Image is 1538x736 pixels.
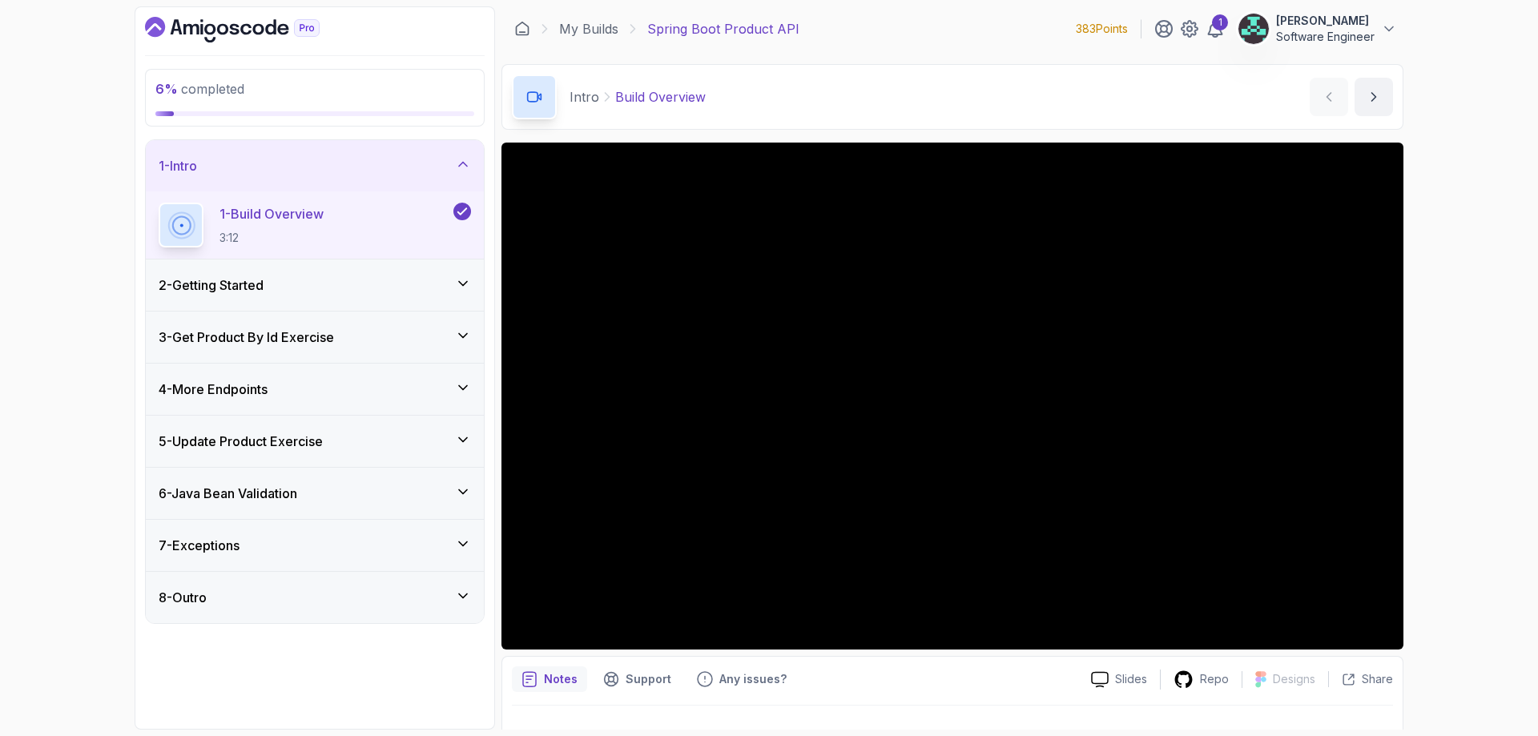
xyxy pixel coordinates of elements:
p: [PERSON_NAME] [1276,13,1375,29]
a: My Builds [559,19,618,38]
h3: 6 - Java Bean Validation [159,484,297,503]
h3: 2 - Getting Started [159,275,264,295]
button: Feedback button [687,666,796,692]
p: Share [1362,671,1393,687]
p: Support [626,671,671,687]
h3: 7 - Exceptions [159,536,240,555]
button: next content [1355,78,1393,116]
img: user profile image [1238,14,1269,44]
button: 1-Intro [146,140,484,191]
button: 5-Update Product Exercise [146,416,484,467]
a: Slides [1078,671,1160,688]
p: Repo [1200,671,1229,687]
p: Software Engineer [1276,29,1375,45]
p: Notes [544,671,578,687]
p: Slides [1115,671,1147,687]
a: Dashboard [145,17,356,42]
button: 7-Exceptions [146,520,484,571]
button: 6-Java Bean Validation [146,468,484,519]
a: Repo [1161,670,1242,690]
iframe: 1 - Build Overview [501,143,1403,650]
p: Intro [570,87,599,107]
button: 3-Get Product By Id Exercise [146,312,484,363]
button: user profile image[PERSON_NAME]Software Engineer [1238,13,1397,45]
h3: 4 - More Endpoints [159,380,268,399]
button: Share [1328,671,1393,687]
button: 8-Outro [146,572,484,623]
a: Dashboard [514,21,530,37]
p: Designs [1273,671,1315,687]
div: 1 [1212,14,1228,30]
h3: 1 - Intro [159,156,197,175]
p: 1 - Build Overview [219,204,324,223]
h3: 3 - Get Product By Id Exercise [159,328,334,347]
button: 4-More Endpoints [146,364,484,415]
button: Support button [594,666,681,692]
span: completed [155,81,244,97]
h3: 8 - Outro [159,588,207,607]
p: 383 Points [1076,21,1128,37]
h3: 5 - Update Product Exercise [159,432,323,451]
span: 6 % [155,81,178,97]
p: Spring Boot Product API [647,19,799,38]
button: 2-Getting Started [146,259,484,311]
p: Build Overview [615,87,706,107]
p: Any issues? [719,671,787,687]
p: 3:12 [219,230,324,246]
button: 1-Build Overview3:12 [159,203,471,247]
a: 1 [1206,19,1225,38]
button: notes button [512,666,587,692]
button: previous content [1310,78,1348,116]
